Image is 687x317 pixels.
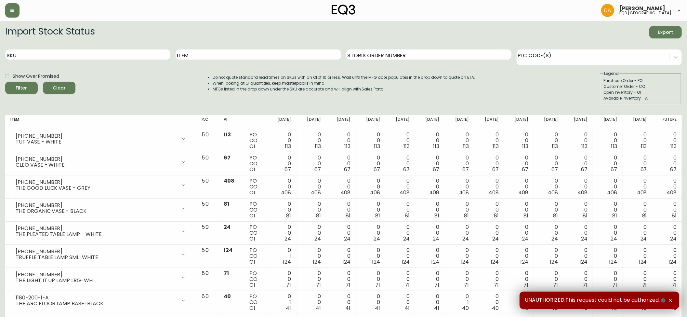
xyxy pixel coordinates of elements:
[480,132,499,149] div: 0 0
[450,294,469,311] div: 0 1
[480,201,499,219] div: 0 0
[375,281,380,289] span: 71
[249,235,255,242] span: OI
[10,247,191,262] div: [PHONE_NUMBER]TRUFFLE TABLE LAMP SML-WHITE
[553,281,558,289] span: 71
[16,156,177,162] div: [PHONE_NUMBER]
[286,281,291,289] span: 71
[5,82,38,94] button: Filter
[444,115,474,129] th: [DATE]
[196,129,218,152] td: 5.0
[249,270,261,288] div: PO CO
[10,294,191,308] div: 1180-200-1-ATHE ARC FLOOR LAMP BASE-BLACK
[492,235,499,242] span: 24
[314,166,321,173] span: 67
[331,270,350,288] div: 0 0
[611,235,617,242] span: 24
[670,143,677,150] span: 113
[552,143,558,150] span: 113
[657,201,677,219] div: 0 0
[249,294,261,311] div: PO CO
[539,270,558,288] div: 0 0
[224,154,231,161] span: 67
[272,201,291,219] div: 0 0
[249,132,261,149] div: PO CO
[611,166,617,173] span: 67
[375,212,380,219] span: 81
[657,132,677,149] div: 0 0
[568,155,588,172] div: 0 0
[450,224,469,242] div: 0 0
[433,143,440,150] span: 113
[314,235,321,242] span: 24
[642,212,647,219] span: 81
[16,301,177,307] div: THE ARC FLOOR LAMP BASE-BLACK
[459,189,469,196] span: 408
[593,115,622,129] th: [DATE]
[346,212,350,219] span: 81
[361,201,380,219] div: 0 0
[16,84,27,92] div: Filter
[461,258,469,266] span: 124
[249,258,255,266] span: OI
[509,270,528,288] div: 0 0
[302,294,321,311] div: 0 0
[619,11,671,15] h5: eq3 [GEOGRAPHIC_DATA]
[548,189,558,196] span: 408
[48,84,70,92] span: Clear
[598,270,617,288] div: 0 0
[583,212,588,219] span: 81
[568,178,588,196] div: 0 0
[302,178,321,196] div: 0 0
[403,166,410,173] span: 67
[249,201,261,219] div: PO CO
[403,143,410,150] span: 113
[494,212,499,219] span: 81
[10,132,191,146] div: [PHONE_NUMBER]TUT VASE - WHITE
[450,270,469,288] div: 0 0
[10,178,191,192] div: [PHONE_NUMBER]THE GOOD LUCK VASE - GREY
[628,224,647,242] div: 0 0
[420,224,439,242] div: 0 0
[249,166,255,173] span: OI
[16,231,177,237] div: THE PLEATED TABLE LAMP - WHITE
[390,247,410,265] div: 0 0
[639,258,647,266] span: 124
[420,178,439,196] div: 0 0
[361,270,380,288] div: 0 0
[331,201,350,219] div: 0 0
[568,270,588,288] div: 0 0
[433,235,440,242] span: 24
[480,247,499,265] div: 0 0
[331,224,350,242] div: 0 0
[568,247,588,265] div: 0 0
[509,247,528,265] div: 0 0
[420,247,439,265] div: 0 0
[420,270,439,288] div: 0 0
[16,255,177,260] div: TRUFFLE TABLE LAMP SML-WHITE
[340,189,350,196] span: 408
[420,294,439,311] div: 0 0
[657,247,677,265] div: 0 0
[641,143,647,150] span: 113
[224,269,229,277] span: 71
[431,258,440,266] span: 124
[224,177,234,185] span: 408
[641,235,647,242] span: 24
[642,281,647,289] span: 71
[601,4,614,17] img: dd1a7e8db21a0ac8adbf82b84ca05374
[598,201,617,219] div: 0 0
[509,224,528,242] div: 0 0
[522,166,528,173] span: 67
[450,247,469,265] div: 0 0
[628,178,647,196] div: 0 0
[272,178,291,196] div: 0 0
[657,155,677,172] div: 0 0
[603,78,678,84] div: Purchase Order - PO
[390,201,410,219] div: 0 0
[539,201,558,219] div: 0 0
[480,178,499,196] div: 0 0
[523,281,528,289] span: 71
[331,247,350,265] div: 0 0
[385,115,415,129] th: [DATE]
